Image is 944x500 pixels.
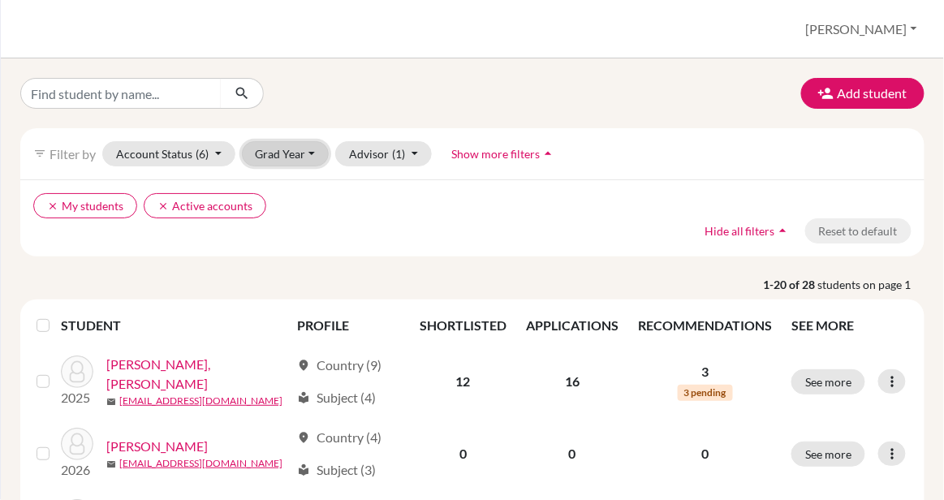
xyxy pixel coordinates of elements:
[297,359,310,372] span: location_on
[516,306,628,345] th: APPLICATIONS
[775,222,791,239] i: arrow_drop_up
[33,193,137,218] button: clearMy students
[102,141,235,166] button: Account Status(6)
[50,146,96,162] span: Filter by
[335,141,432,166] button: Advisor(1)
[541,145,557,162] i: arrow_drop_up
[805,218,912,244] button: Reset to default
[157,200,169,212] i: clear
[297,431,310,444] span: location_on
[297,460,376,480] div: Subject (3)
[106,459,116,469] span: mail
[33,147,46,160] i: filter_list
[297,391,310,404] span: local_library
[438,141,571,166] button: Show more filtersarrow_drop_up
[61,428,93,460] img: Chen, Jiayi
[297,463,310,476] span: local_library
[297,356,381,375] div: Country (9)
[705,224,775,238] span: Hide all filters
[516,345,628,418] td: 16
[516,418,628,489] td: 0
[61,460,93,480] p: 2026
[678,385,733,401] span: 3 pending
[196,147,209,161] span: (6)
[691,218,805,244] button: Hide all filtersarrow_drop_up
[764,276,818,293] strong: 1-20 of 28
[61,306,287,345] th: STUDENT
[297,428,381,447] div: Country (4)
[242,141,330,166] button: Grad Year
[782,306,918,345] th: SEE MORE
[47,200,58,212] i: clear
[799,14,925,45] button: [PERSON_NAME]
[801,78,925,109] button: Add student
[791,442,865,467] button: See more
[106,355,290,394] a: [PERSON_NAME], [PERSON_NAME]
[410,306,516,345] th: SHORTLISTED
[410,345,516,418] td: 12
[297,388,376,407] div: Subject (4)
[287,306,410,345] th: PROFILE
[106,397,116,407] span: mail
[410,418,516,489] td: 0
[628,306,782,345] th: RECOMMENDATIONS
[61,388,93,407] p: 2025
[791,369,865,394] button: See more
[144,193,266,218] button: clearActive accounts
[452,147,541,161] span: Show more filters
[818,276,925,293] span: students on page 1
[61,356,93,388] img: Binoy, Savio
[20,78,222,109] input: Find student by name...
[638,362,772,381] p: 3
[119,456,282,471] a: [EMAIL_ADDRESS][DOMAIN_NAME]
[392,147,405,161] span: (1)
[638,444,772,463] p: 0
[119,394,282,408] a: [EMAIL_ADDRESS][DOMAIN_NAME]
[106,437,208,456] a: [PERSON_NAME]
